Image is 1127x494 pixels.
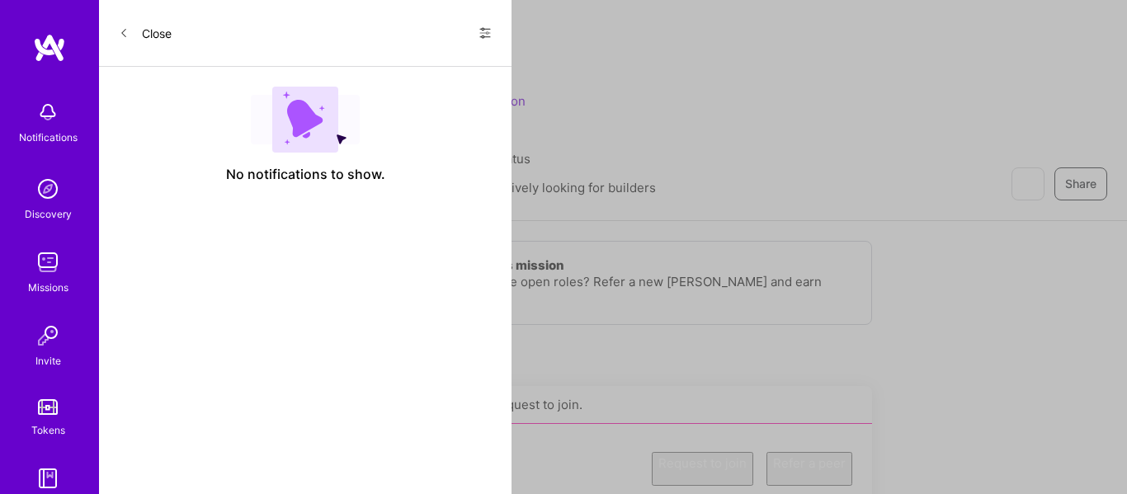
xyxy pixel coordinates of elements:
img: logo [33,33,66,63]
div: Missions [28,279,68,296]
div: Tokens [31,421,65,439]
img: discovery [31,172,64,205]
div: Discovery [25,205,72,223]
button: Close [119,20,172,46]
img: Invite [31,319,64,352]
span: No notifications to show. [226,166,385,183]
div: Notifications [19,129,78,146]
img: teamwork [31,246,64,279]
div: Invite [35,352,61,369]
img: bell [31,96,64,129]
img: tokens [38,399,58,415]
img: empty [251,87,360,153]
